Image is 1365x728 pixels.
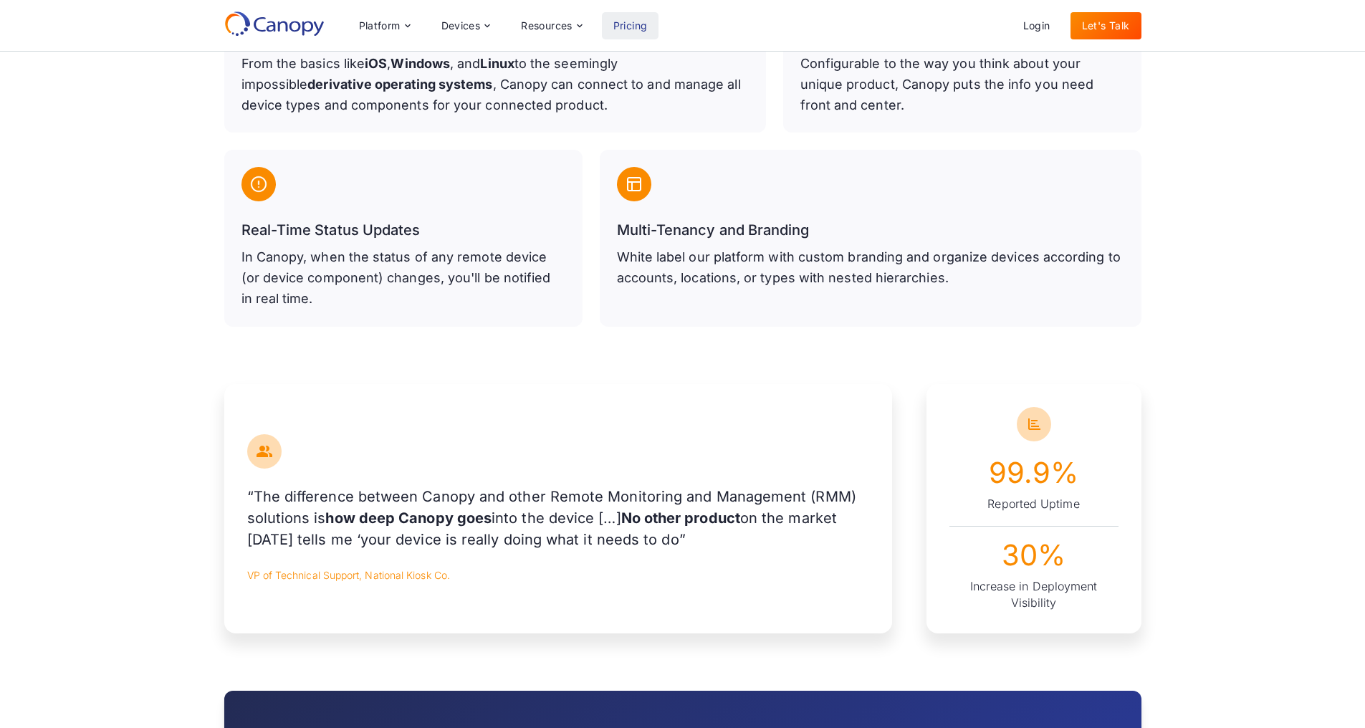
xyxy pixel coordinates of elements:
h3: Real-Time Status Updates [241,219,565,241]
div: Resources [509,11,593,40]
div: 99.9% [949,459,1119,487]
div: Platform [348,11,421,40]
a: Login [1012,12,1062,39]
a: Let's Talk [1071,12,1141,39]
strong: No other product [621,509,740,527]
div: Increase in Deployment Visibility [949,578,1119,610]
p: White label our platform with custom branding and organize devices according to accounts, locatio... [617,247,1124,289]
a: Pricing [602,12,659,39]
div: Platform [359,21,401,31]
strong: how deep Canopy goes [325,509,492,527]
strong: derivative operating systems [307,77,492,92]
h3: Multi-Tenancy and Branding [617,219,1124,241]
p: VP of Technical Support, National Kiosk Co. [247,567,869,583]
div: Devices [441,21,481,31]
p: From the basics like , , and to the seemingly impossible , Canopy can connect to and manage all d... [241,54,749,115]
p: “The difference between Canopy and other Remote Monitoring and Management (RMM) solutions is into... [247,486,869,550]
div: 30% [949,541,1119,570]
div: Resources [521,21,573,31]
p: Configurable to the way you think about your unique product, Canopy puts the info you need front ... [800,54,1124,115]
div: Reported Uptime [949,496,1119,512]
p: In Canopy, when the status of any remote device (or device component) changes, you'll be notified... [241,247,565,309]
div: Devices [430,11,502,40]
